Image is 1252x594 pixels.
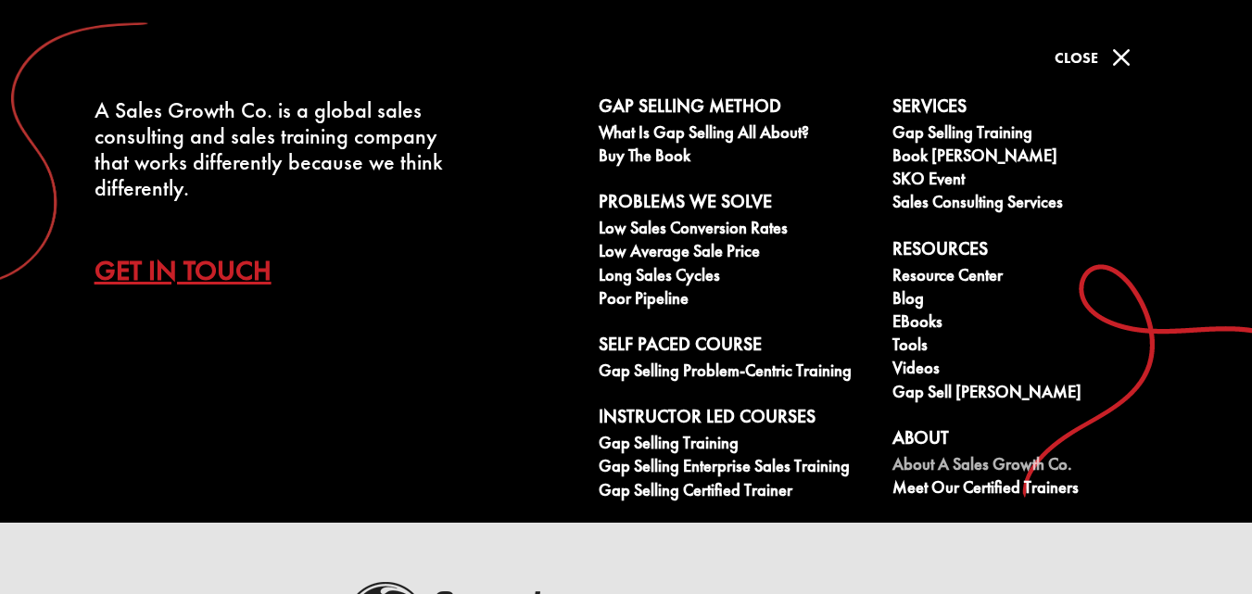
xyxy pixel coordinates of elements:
div: A Sales Growth Co. is a global sales consulting and sales training company that works differently... [95,97,458,201]
a: Long Sales Cycles [599,266,872,289]
a: About A Sales Growth Co. [892,455,1166,478]
a: Problems We Solve [599,191,872,219]
a: Self Paced Course [599,334,872,361]
a: Services [892,95,1166,123]
a: Resource Center [892,266,1166,289]
a: Buy The Book [599,146,872,170]
a: Sales Consulting Services [892,193,1166,216]
a: Gap Selling Problem-Centric Training [599,361,872,385]
a: Instructor Led Courses [599,406,872,434]
a: Meet our Certified Trainers [892,478,1166,501]
a: Resources [892,238,1166,266]
a: Gap Selling Certified Trainer [599,481,872,504]
a: Gap Selling Training [892,123,1166,146]
a: What is Gap Selling all about? [599,123,872,146]
a: About [892,427,1166,455]
a: Gap Selling Enterprise Sales Training [599,457,872,480]
span: Close [1055,48,1098,68]
a: Gap Selling Training [599,434,872,457]
a: Videos [892,359,1166,382]
a: Gap Selling Method [599,95,872,123]
a: Tools [892,335,1166,359]
a: SKO Event [892,170,1166,193]
a: Poor Pipeline [599,289,872,312]
a: eBooks [892,312,1166,335]
a: Blog [892,289,1166,312]
a: Low Average Sale Price [599,242,872,265]
a: Get In Touch [95,238,299,303]
span: M [1103,39,1140,76]
a: Book [PERSON_NAME] [892,146,1166,170]
a: Low Sales Conversion Rates [599,219,872,242]
a: Gap Sell [PERSON_NAME] [892,383,1166,406]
